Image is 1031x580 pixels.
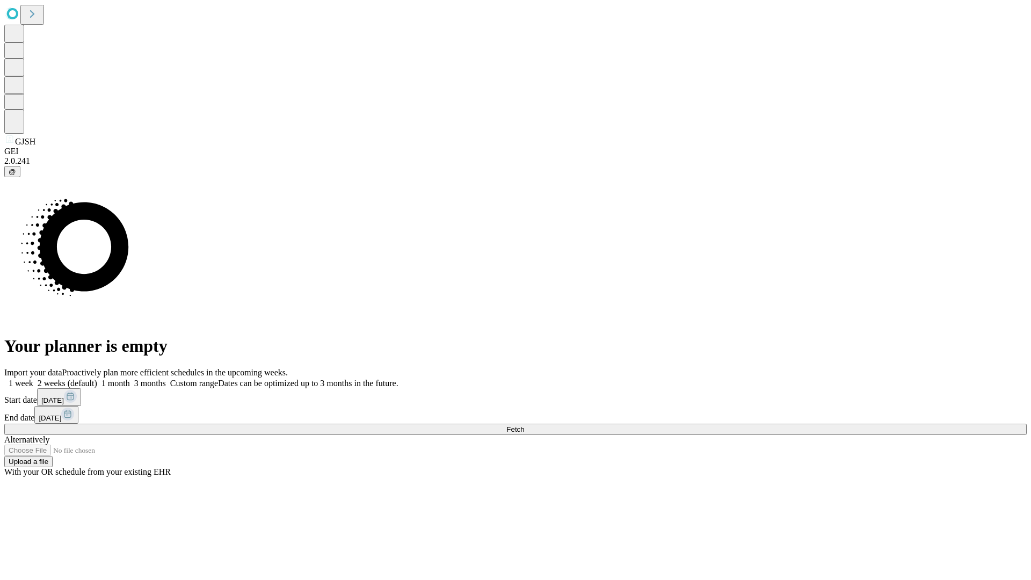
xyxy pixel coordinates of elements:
span: 1 month [101,379,130,388]
button: [DATE] [34,406,78,424]
span: Custom range [170,379,218,388]
div: Start date [4,388,1027,406]
span: @ [9,168,16,176]
span: Import your data [4,368,62,377]
span: Proactively plan more efficient schedules in the upcoming weeks. [62,368,288,377]
button: [DATE] [37,388,81,406]
span: 3 months [134,379,166,388]
span: GJSH [15,137,35,146]
h1: Your planner is empty [4,336,1027,356]
button: Upload a file [4,456,53,467]
button: @ [4,166,20,177]
div: GEI [4,147,1027,156]
span: Dates can be optimized up to 3 months in the future. [218,379,398,388]
div: End date [4,406,1027,424]
span: Alternatively [4,435,49,444]
div: 2.0.241 [4,156,1027,166]
span: [DATE] [39,414,61,422]
span: [DATE] [41,396,64,404]
span: 2 weeks (default) [38,379,97,388]
button: Fetch [4,424,1027,435]
span: With your OR schedule from your existing EHR [4,467,171,476]
span: 1 week [9,379,33,388]
span: Fetch [506,425,524,433]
